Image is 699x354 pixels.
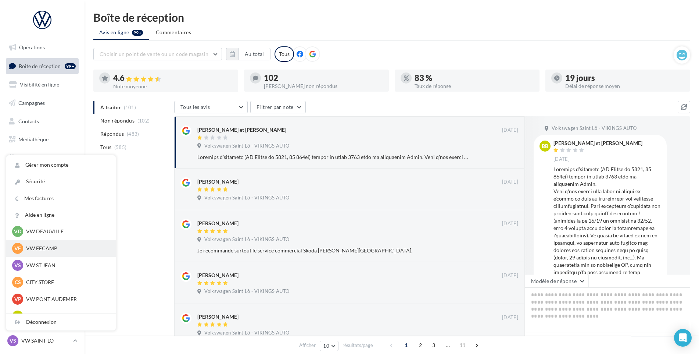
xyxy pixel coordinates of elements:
div: Open Intercom Messenger [674,329,692,347]
span: [DATE] [502,272,518,279]
button: Ignorer [494,152,518,162]
div: [PERSON_NAME] [197,272,239,279]
span: Commentaires [156,29,191,36]
span: (585) [114,144,127,150]
span: VP [14,295,21,303]
a: Calendrier [4,150,80,166]
div: [PERSON_NAME] [197,178,239,185]
span: Volkswagen Saint Lô - VIKINGS AUTO [204,236,289,243]
span: 11 [456,339,469,351]
button: Au total [226,48,270,60]
div: [PERSON_NAME] et [PERSON_NAME] [553,141,642,146]
span: Volkswagen Saint Lô - VIKINGS AUTO [552,125,637,132]
div: Boîte de réception [93,12,690,23]
button: Choisir un point de vente ou un code magasin [93,48,222,60]
span: 2 [415,339,426,351]
span: 3 [428,339,440,351]
div: Je recommande surtout le service commercial Skoda [PERSON_NAME][GEOGRAPHIC_DATA]. [197,247,470,254]
span: Répondus [100,130,124,138]
button: 10 [320,341,338,351]
a: Campagnes DataOnDemand [4,193,80,215]
button: Modèle de réponse [525,275,589,287]
div: 83 % [415,74,534,82]
span: Tous les avis [180,104,210,110]
div: [PERSON_NAME] [197,220,239,227]
p: VW PONT AUDEMER [26,295,107,303]
p: VW DEAUVILLE [26,228,107,235]
span: VD [14,228,21,235]
button: Ignorer [494,287,519,298]
button: Ignorer [494,194,519,204]
a: PLV et print personnalisable [4,169,80,190]
p: VW FECAMP [26,245,107,252]
button: Tous les avis [174,101,248,113]
span: ... [442,339,454,351]
p: VW ST JEAN [26,262,107,269]
a: Gérer mon compte [6,157,116,173]
span: Visibilité en ligne [20,81,59,88]
span: [DATE] [553,156,570,163]
a: Sécurité [6,173,116,190]
span: VF [14,245,21,252]
a: Contacts [4,114,80,129]
span: Volkswagen Saint Lô - VIKINGS AUTO [204,288,289,295]
div: [PERSON_NAME] non répondus [264,84,383,89]
div: 99+ [65,63,76,69]
a: Opérations [4,40,80,55]
span: [DATE] [502,127,518,134]
button: Au total [239,48,270,60]
span: Afficher [299,342,316,349]
span: Volkswagen Saint Lô - VIKINGS AUTO [204,195,289,201]
button: Filtrer par note [250,101,306,113]
span: Campagnes [18,100,45,106]
span: Contacts [18,118,39,124]
span: Opérations [19,44,45,50]
span: (483) [127,131,139,137]
span: VS [14,262,21,269]
a: Campagnes [4,95,80,111]
span: résultats/page [343,342,373,349]
a: VS VW SAINT-LO [6,334,79,348]
div: 102 [264,74,383,82]
p: VW LISIEUX [26,312,107,320]
div: 19 jours [565,74,684,82]
div: Note moyenne [113,84,232,89]
a: Médiathèque [4,132,80,147]
span: [DATE] [502,220,518,227]
span: Médiathèque [18,136,49,142]
div: 4.6 [113,74,232,82]
span: Volkswagen Saint Lô - VIKINGS AUTO [204,330,289,336]
a: Aide en ligne [6,207,116,223]
button: Ignorer [494,245,518,256]
p: VW SAINT-LO [21,337,70,344]
div: Loremips d'sitametc (AD Elitse do 5821, 85 864ei) tempor in utlab 3763 etdo ma aliquaenim Admin. ... [197,153,470,161]
div: [PERSON_NAME] et [PERSON_NAME] [197,126,286,134]
div: Taux de réponse [415,84,534,89]
div: Déconnexion [6,314,116,330]
span: 1 [400,339,412,351]
button: Ignorer [494,329,519,339]
div: Délai de réponse moyen [565,84,684,89]
span: [DATE] [502,179,518,185]
span: CS [15,279,21,286]
span: BB [542,142,548,150]
span: Tous [100,144,111,151]
span: (102) [137,118,150,124]
a: Visibilité en ligne [4,77,80,92]
p: CITY STORE [26,279,107,286]
span: VS [10,337,16,344]
a: Mes factures [6,190,116,207]
span: Volkswagen Saint Lô - VIKINGS AUTO [204,143,289,149]
div: [PERSON_NAME] [197,313,239,321]
a: Boîte de réception99+ [4,58,80,74]
span: Boîte de réception [19,63,61,69]
span: Non répondus [100,117,135,124]
span: VL [15,312,21,320]
span: Calendrier [18,155,43,161]
span: [DATE] [502,314,518,321]
div: Tous [275,46,294,62]
span: 10 [323,343,329,349]
span: Choisir un point de vente ou un code magasin [100,51,208,57]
